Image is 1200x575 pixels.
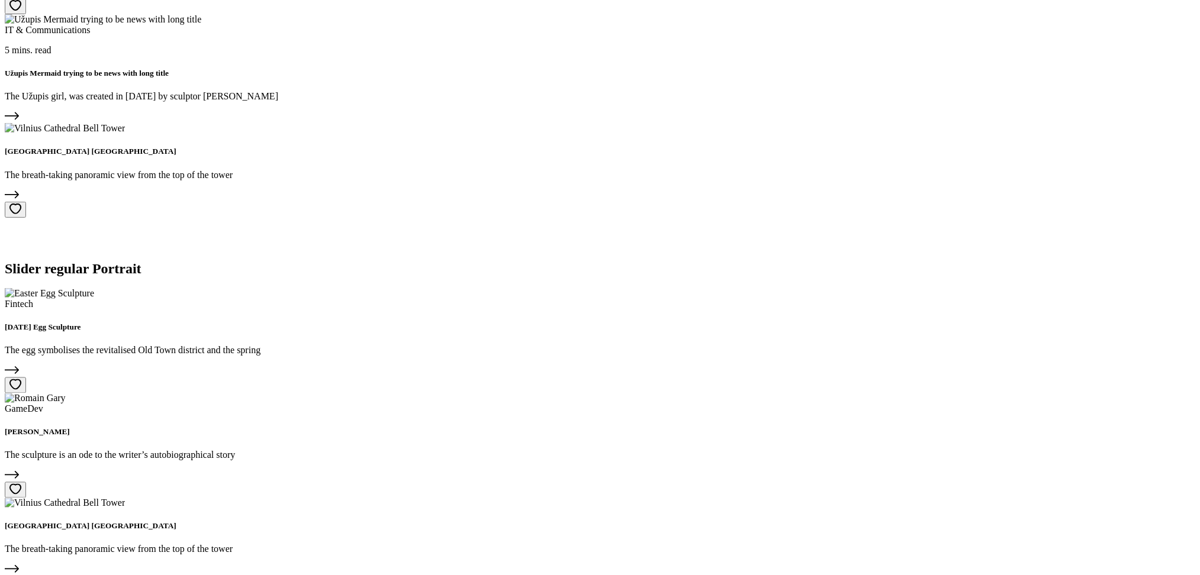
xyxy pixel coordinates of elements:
[5,14,201,25] img: Užupis Mermaid trying to be news with long title
[5,170,1195,180] p: The breath-taking panoramic view from the top of the tower
[5,482,26,498] button: Add to wishlist
[5,123,125,134] img: Vilnius Cathedral Bell Tower
[5,25,91,35] span: IT & Communications
[5,202,26,218] button: Add to wishlist
[5,299,33,309] span: Fintech
[5,261,1195,277] h2: Slider regular Portrait
[5,498,125,509] img: Vilnius Cathedral Bell Tower
[5,393,66,404] img: Romain Gary
[5,69,1195,78] h5: Užupis Mermaid trying to be news with long title
[5,147,1195,156] h5: [GEOGRAPHIC_DATA] [GEOGRAPHIC_DATA]
[5,377,26,393] button: Add to wishlist
[5,45,1195,56] p: 5 mins. read
[5,404,43,414] span: GameDev
[5,288,94,299] img: Easter Egg Sculpture
[5,91,1195,102] p: The Užupis girl, was created in [DATE] by sculptor [PERSON_NAME]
